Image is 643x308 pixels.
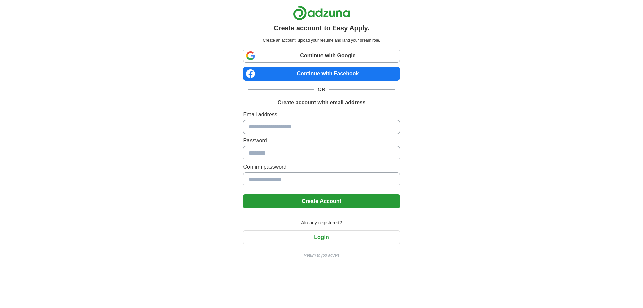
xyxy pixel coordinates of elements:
button: Create Account [243,194,400,208]
img: Adzuna logo [293,5,350,20]
h1: Create account with email address [277,99,365,107]
span: OR [314,86,329,93]
h1: Create account to Easy Apply. [274,23,369,33]
a: Continue with Facebook [243,67,400,81]
label: Email address [243,111,400,119]
label: Password [243,137,400,145]
a: Continue with Google [243,49,400,63]
button: Login [243,230,400,244]
a: Login [243,234,400,240]
a: Return to job advert [243,252,400,258]
label: Confirm password [243,163,400,171]
span: Already registered? [297,219,346,226]
p: Create an account, upload your resume and land your dream role. [244,37,398,43]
